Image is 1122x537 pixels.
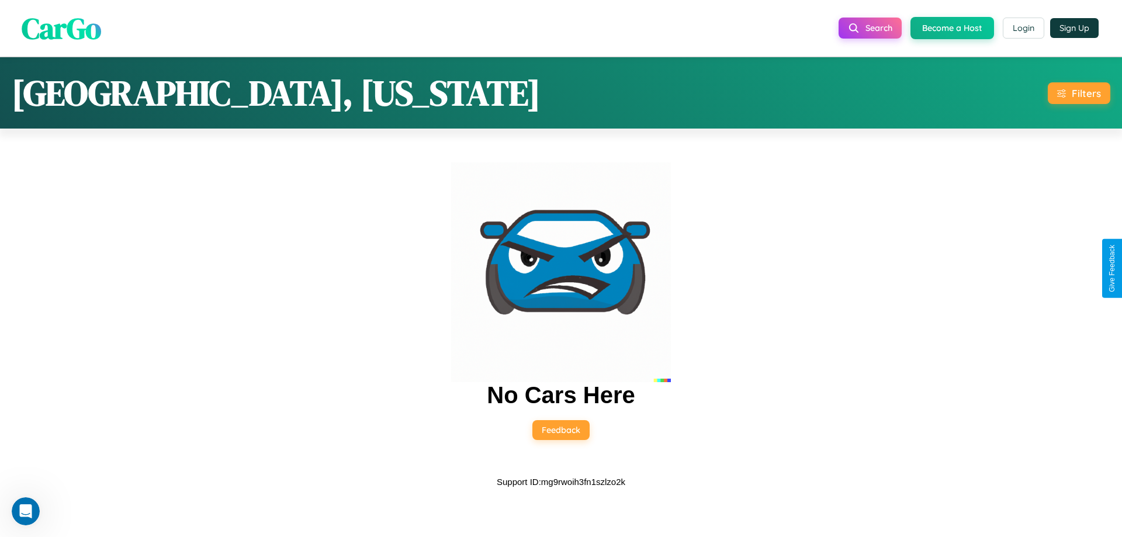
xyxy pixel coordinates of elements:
div: Give Feedback [1108,245,1116,292]
h1: [GEOGRAPHIC_DATA], [US_STATE] [12,69,541,117]
img: car [451,162,671,382]
button: Search [839,18,902,39]
button: Filters [1048,82,1110,104]
div: Filters [1072,87,1101,99]
button: Become a Host [910,17,994,39]
iframe: Intercom live chat [12,497,40,525]
p: Support ID: mg9rwoih3fn1szlzo2k [497,474,625,490]
h2: No Cars Here [487,382,635,408]
span: CarGo [22,8,101,48]
span: Search [865,23,892,33]
button: Sign Up [1050,18,1099,38]
button: Login [1003,18,1044,39]
button: Feedback [532,420,590,440]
